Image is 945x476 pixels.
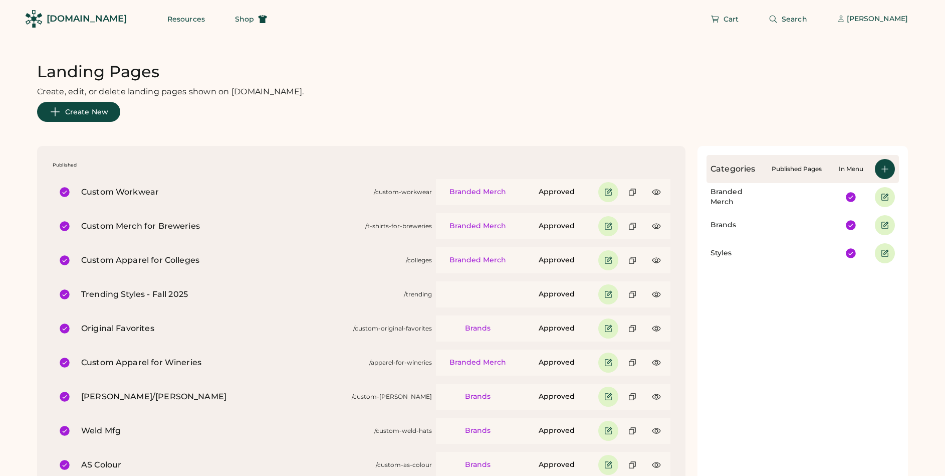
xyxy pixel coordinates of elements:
img: Rendered Logo - Screens [25,10,43,28]
div: /apparel-for-wineries [369,359,432,367]
div: Approved [519,460,594,470]
div: Trending Styles - Fall 2025 [81,288,400,300]
div: Categories [711,163,763,175]
div: Approved [519,426,594,436]
div: Weld Mfg [81,425,370,437]
div: Brands [440,426,515,436]
div: Approved [519,324,594,334]
div: /custom-weld-hats [374,427,432,435]
button: Duplicate [622,182,642,202]
button: Preview [646,421,666,441]
span: Cart [724,16,739,23]
button: Duplicate [622,455,642,475]
button: Preview [646,284,666,304]
button: Preview [646,387,666,407]
div: Brands [711,220,763,230]
div: [PERSON_NAME]/[PERSON_NAME] [81,391,348,403]
div: /custom-as-colour [376,461,432,469]
div: AS Colour [81,459,372,471]
button: Duplicate [622,250,642,270]
button: Duplicate [622,319,642,339]
button: Duplicate [622,421,642,441]
div: Approved [519,221,594,231]
div: Brands [440,324,515,334]
div: Branded Merch [440,358,515,368]
div: Original Favorites [81,323,349,335]
div: Branded Merch [440,255,515,265]
button: Preview [646,182,666,202]
button: Create New [37,102,120,122]
div: Custom Apparel for Colleges [81,254,402,266]
div: /custom-[PERSON_NAME] [352,393,432,401]
h1: Landing Pages [37,62,159,82]
button: Search [757,9,819,29]
button: Resources [155,9,217,29]
div: Published [52,162,77,168]
div: Approved [519,289,594,299]
button: Duplicate [622,387,642,407]
div: Custom Merch for Breweries [81,220,361,232]
div: Approved [519,358,594,368]
div: Brands [440,460,515,470]
div: Published Pages [767,165,827,173]
div: In Menu [831,165,871,173]
div: /t-shirts-for-breweries [365,222,432,230]
button: Duplicate [622,216,642,236]
button: Shop [223,9,279,29]
span: Shop [235,16,254,23]
button: Preview [646,353,666,373]
div: Brands [440,392,515,402]
div: [PERSON_NAME] [847,14,908,24]
button: Preview [646,216,666,236]
div: Branded Merch [440,187,515,197]
div: /custom-workwear [374,188,432,196]
div: Create, edit, or delete landing pages shown on [DOMAIN_NAME]. [37,86,304,98]
button: Duplicate [622,353,642,373]
div: Approved [519,255,594,265]
div: /custom-original-favorites [353,325,432,333]
div: Branded Merch [711,187,763,207]
span: Create New [65,108,108,115]
div: Styles [711,248,763,258]
div: [DOMAIN_NAME] [47,13,127,25]
button: Preview [646,319,666,339]
div: /trending [404,290,432,298]
div: Approved [519,392,594,402]
div: Branded Merch [440,221,515,231]
div: Custom Apparel for Wineries [81,357,365,369]
span: Search [782,16,807,23]
div: Custom Workwear [81,186,370,198]
div: Approved [519,187,594,197]
button: Preview [646,455,666,475]
button: Cart [698,9,751,29]
button: Preview [646,250,666,270]
button: Duplicate [622,284,642,304]
div: /colleges [406,256,432,264]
